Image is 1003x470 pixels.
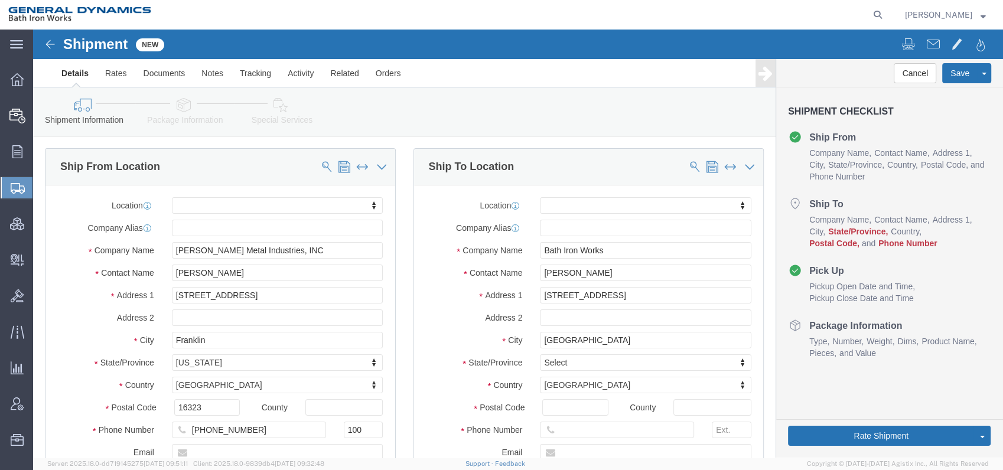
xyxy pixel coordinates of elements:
span: Client: 2025.18.0-9839db4 [193,460,324,467]
span: [DATE] 09:32:48 [275,460,324,467]
img: logo [8,6,154,24]
span: Copyright © [DATE]-[DATE] Agistix Inc., All Rights Reserved [807,459,989,469]
button: [PERSON_NAME] [904,8,986,22]
span: Ben Burden [905,8,972,21]
iframe: FS Legacy Container [33,30,1003,458]
span: Server: 2025.18.0-dd719145275 [47,460,188,467]
a: Support [465,460,495,467]
span: [DATE] 09:51:11 [144,460,188,467]
a: Feedback [494,460,525,467]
